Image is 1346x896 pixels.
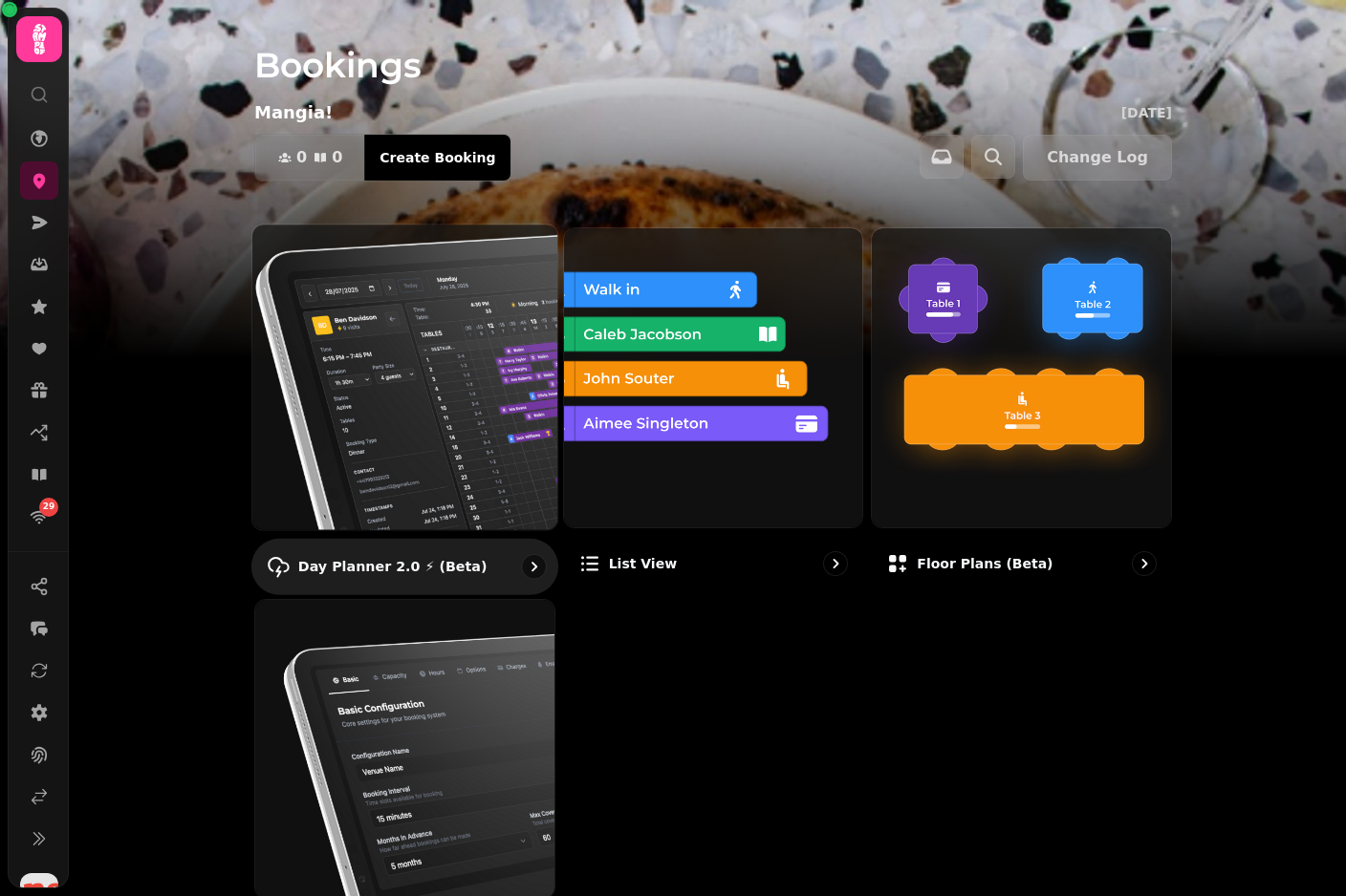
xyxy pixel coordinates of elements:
[1121,103,1172,122] p: [DATE]
[380,151,495,164] span: Create Booking
[917,554,1053,573] p: Floor Plans (beta)
[872,228,1171,527] img: Floor Plans (beta)
[524,557,543,576] svg: go to
[298,557,488,576] p: Day Planner 2.0 ⚡ (Beta)
[826,554,845,573] svg: go to
[332,150,342,165] span: 0
[43,501,55,514] span: 29
[251,224,558,594] a: Day Planner 2.0 ⚡ (Beta)Day Planner 2.0 ⚡ (Beta)
[1047,150,1148,165] span: Change Log
[871,227,1172,591] a: Floor Plans (beta)Floor Plans (beta)
[296,150,307,165] span: 0
[1135,554,1154,573] svg: go to
[364,135,510,181] button: Create Booking
[237,209,573,544] img: Day Planner 2.0 ⚡ (Beta)
[609,554,677,573] p: List view
[255,135,365,181] button: 00
[20,498,58,536] a: 29
[563,227,864,591] a: List viewList view
[254,99,333,126] p: Mangia!
[564,228,863,527] img: List view
[1023,135,1172,181] button: Change Log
